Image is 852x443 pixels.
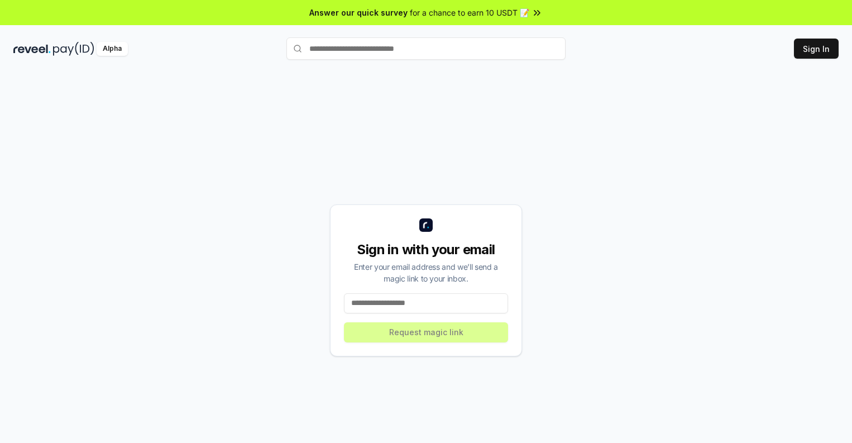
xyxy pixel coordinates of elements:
[53,42,94,56] img: pay_id
[13,42,51,56] img: reveel_dark
[97,42,128,56] div: Alpha
[344,261,508,284] div: Enter your email address and we’ll send a magic link to your inbox.
[410,7,529,18] span: for a chance to earn 10 USDT 📝
[309,7,408,18] span: Answer our quick survey
[344,241,508,259] div: Sign in with your email
[794,39,839,59] button: Sign In
[419,218,433,232] img: logo_small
